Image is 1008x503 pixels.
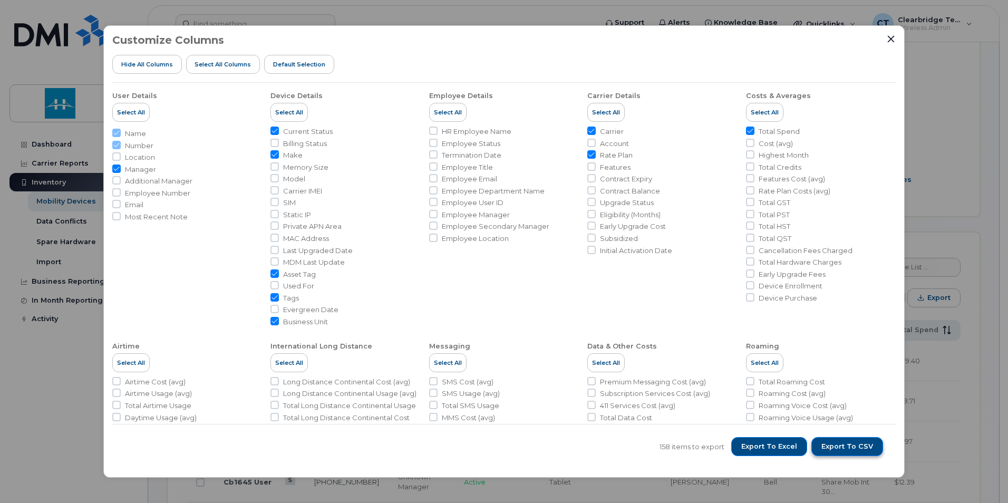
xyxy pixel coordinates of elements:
[283,317,328,327] span: Business Unit
[283,246,353,256] span: Last Upgraded Date
[125,212,188,222] span: Most Recent Note
[759,413,853,423] span: Roaming Voice Usage (avg)
[759,281,822,291] span: Device Enrollment
[660,442,724,452] span: 158 items to export
[442,377,493,387] span: SMS Cost (avg)
[275,359,303,367] span: Select All
[283,150,303,160] span: Make
[270,91,323,101] div: Device Details
[195,60,251,69] span: Select all Columns
[731,437,807,456] button: Export to Excel
[125,413,197,423] span: Daytime Usage (avg)
[751,108,779,117] span: Select All
[759,234,791,244] span: Total QST
[442,127,511,137] span: HR Employee Name
[759,401,847,411] span: Roaming Voice Cost (avg)
[283,234,329,244] span: MAC Address
[121,60,173,69] span: Hide All Columns
[600,186,660,196] span: Contract Balance
[759,198,790,208] span: Total GST
[759,389,826,399] span: Roaming Cost (avg)
[442,401,499,411] span: Total SMS Usage
[600,174,652,184] span: Contract Expiry
[125,165,156,175] span: Manager
[442,139,500,149] span: Employee Status
[600,150,633,160] span: Rate Plan
[273,60,325,69] span: Default Selection
[270,103,308,122] button: Select All
[600,377,706,387] span: Premium Messaging Cost (avg)
[283,257,345,267] span: MDM Last Update
[283,389,416,399] span: Long Distance Continental Usage (avg)
[746,353,783,372] button: Select All
[600,221,666,231] span: Early Upgrade Cost
[442,162,493,172] span: Employee Title
[442,389,500,399] span: SMS Usage (avg)
[746,103,783,122] button: Select All
[112,342,140,351] div: Airtime
[759,210,790,220] span: Total PST
[442,186,545,196] span: Employee Department Name
[283,293,299,303] span: Tags
[442,150,501,160] span: Termination Date
[125,401,191,411] span: Total Airtime Usage
[283,127,333,137] span: Current Status
[283,377,410,387] span: Long Distance Continental Cost (avg)
[283,198,296,208] span: SIM
[811,437,883,456] button: Export to CSV
[125,188,190,198] span: Employee Number
[125,129,146,139] span: Name
[600,162,631,172] span: Features
[442,210,510,220] span: Employee Manager
[600,413,652,423] span: Total Data Cost
[886,34,896,44] button: Close
[283,162,328,172] span: Memory Size
[283,210,311,220] span: Static IP
[125,200,143,210] span: Email
[125,141,153,151] span: Number
[283,305,338,315] span: Evergreen Date
[600,210,661,220] span: Eligibility (Months)
[275,108,303,117] span: Select All
[283,413,410,423] span: Total Long Distance Continental Cost
[587,91,641,101] div: Carrier Details
[759,186,830,196] span: Rate Plan Costs (avg)
[264,55,334,74] button: Default Selection
[442,198,503,208] span: Employee User ID
[600,401,675,411] span: 411 Services Cost (avg)
[759,162,801,172] span: Total Credits
[434,359,462,367] span: Select All
[270,353,308,372] button: Select All
[759,174,825,184] span: Features Cost (avg)
[434,108,462,117] span: Select All
[125,152,155,162] span: Location
[283,269,316,279] span: Asset Tag
[112,34,224,46] h3: Customize Columns
[600,127,624,137] span: Carrier
[112,91,157,101] div: User Details
[442,221,549,231] span: Employee Secondary Manager
[283,174,305,184] span: Model
[759,246,852,256] span: Cancellation Fees Charged
[759,139,793,149] span: Cost (avg)
[759,127,800,137] span: Total Spend
[125,389,192,399] span: Airtime Usage (avg)
[429,103,467,122] button: Select All
[283,139,327,149] span: Billing Status
[821,442,873,451] span: Export to CSV
[759,150,809,160] span: Highest Month
[112,55,182,74] button: Hide All Columns
[270,342,372,351] div: International Long Distance
[746,342,779,351] div: Roaming
[592,108,620,117] span: Select All
[442,174,497,184] span: Employee Email
[117,359,145,367] span: Select All
[759,293,817,303] span: Device Purchase
[442,413,495,423] span: MMS Cost (avg)
[587,342,657,351] div: Data & Other Costs
[587,103,625,122] button: Select All
[759,377,825,387] span: Total Roaming Cost
[741,442,797,451] span: Export to Excel
[759,221,790,231] span: Total HST
[600,234,638,244] span: Subsidized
